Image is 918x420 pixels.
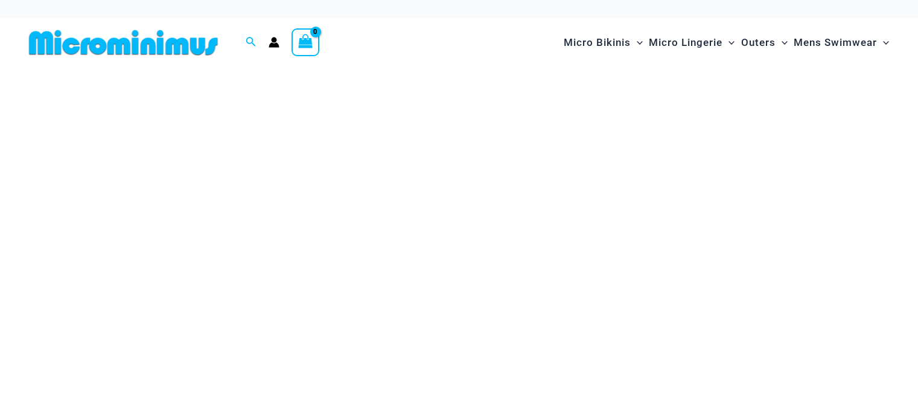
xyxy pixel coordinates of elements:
[246,35,257,50] a: Search icon link
[776,27,788,58] span: Menu Toggle
[741,27,776,58] span: Outers
[561,24,646,61] a: Micro BikinisMenu ToggleMenu Toggle
[646,24,738,61] a: Micro LingerieMenu ToggleMenu Toggle
[649,27,722,58] span: Micro Lingerie
[24,29,223,56] img: MM SHOP LOGO FLAT
[631,27,643,58] span: Menu Toggle
[292,28,319,56] a: View Shopping Cart, empty
[791,24,892,61] a: Mens SwimwearMenu ToggleMenu Toggle
[559,22,894,63] nav: Site Navigation
[877,27,889,58] span: Menu Toggle
[738,24,791,61] a: OutersMenu ToggleMenu Toggle
[722,27,735,58] span: Menu Toggle
[794,27,877,58] span: Mens Swimwear
[269,37,279,48] a: Account icon link
[564,27,631,58] span: Micro Bikinis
